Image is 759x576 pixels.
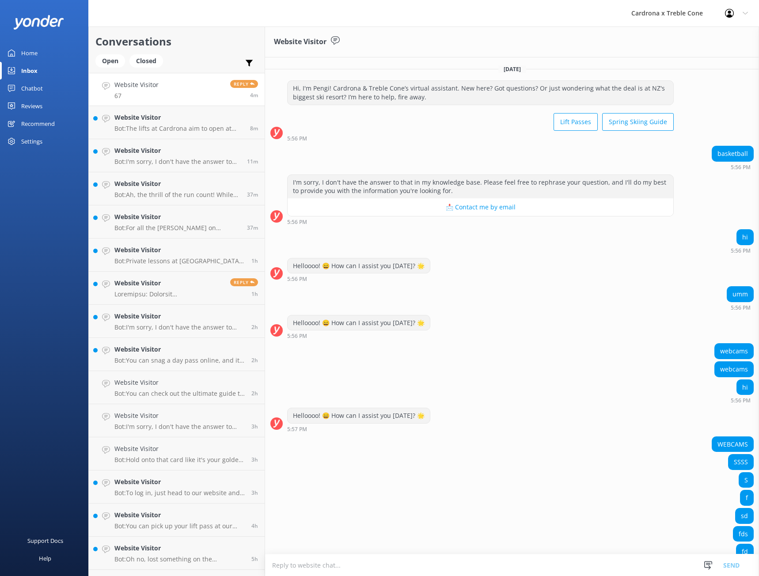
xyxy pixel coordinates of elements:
span: Sep 10 2025 03:21pm (UTC +12:00) Pacific/Auckland [251,356,258,364]
div: Helloooo! 😄 How can I assist you [DATE]? 🌟 [288,408,430,423]
div: S [739,473,753,488]
h4: Website Visitor [114,444,245,454]
h4: Website Visitor [114,411,245,421]
button: Spring Skiing Guide [602,113,674,131]
a: Website VisitorBot:For all the [PERSON_NAME] on mountain biking lift pass prices, including for t... [89,205,265,239]
span: Sep 10 2025 05:57pm (UTC +12:00) Pacific/Auckland [250,91,258,99]
div: Sep 10 2025 05:56pm (UTC +12:00) Pacific/Auckland [731,397,754,403]
strong: 5:56 PM [287,277,307,282]
strong: 5:56 PM [287,136,307,141]
a: Website VisitorBot:I'm sorry, I don't have the answer to that in my knowledge base. Please feel f... [89,139,265,172]
p: Bot: The lifts at Cardrona aim to open at 8:30am and close around 4:00pm. For the latest updates,... [114,125,243,133]
div: webcams [715,344,753,359]
div: hi [737,380,753,395]
div: Support Docs [27,532,63,549]
h4: Website Visitor [114,510,245,520]
span: Sep 10 2025 02:36pm (UTC +12:00) Pacific/Auckland [251,423,258,430]
h3: Website Visitor [274,36,326,48]
span: Sep 10 2025 02:06pm (UTC +12:00) Pacific/Auckland [251,489,258,496]
span: Sep 10 2025 03:47pm (UTC +12:00) Pacific/Auckland [251,323,258,331]
div: Home [21,44,38,62]
a: Website VisitorBot:You can snag a day pass online, and it's the same as buying it on-site, but bo... [89,338,265,371]
div: basketball [712,146,753,161]
a: Website VisitorBot:To log in, just head to our website and click the profile button in the top ri... [89,470,265,504]
a: Website VisitorBot:Hold onto that card like it's your golden ticket! 🎫 You can reload it for futu... [89,437,265,470]
span: Sep 10 2025 04:47pm (UTC +12:00) Pacific/Auckland [251,257,258,265]
span: Reply [230,278,258,286]
div: WEBCAMS [712,437,753,452]
div: hi [737,230,753,245]
a: Website VisitorBot:Oh no, lost something on the mountain? No worries! Just shoot an email to [DOM... [89,537,265,570]
div: Hi, I'm Pengi! Cardrona & Treble Cone’s virtual assistant. New here? Got questions? Or just wonde... [288,81,673,104]
img: yonder-white-logo.png [13,15,64,30]
p: Bot: Oh no, lost something on the mountain? No worries! Just shoot an email to [DOMAIN_NAME][EMAI... [114,555,245,563]
h4: Website Visitor [114,543,245,553]
div: umm [727,287,753,302]
a: Website VisitorBot:The lifts at Cardrona aim to open at 8:30am and close around 4:00pm. For the l... [89,106,265,139]
span: Sep 10 2025 03:05pm (UTC +12:00) Pacific/Auckland [251,390,258,397]
p: Bot: You can pick up your lift pass at our Wānaka Office, located at [STREET_ADDRESS]. Easy as! [114,522,245,530]
div: fds [733,527,753,542]
p: Bot: To log in, just head to our website and click the profile button in the top right corner. Th... [114,489,245,497]
h2: Conversations [95,33,258,50]
h4: Website Visitor [114,146,240,155]
div: Sep 10 2025 05:56pm (UTC +12:00) Pacific/Auckland [287,333,430,339]
p: Bot: Private lessons at [GEOGRAPHIC_DATA] and Treble Cone come in a few flavours! At [GEOGRAPHIC_... [114,257,245,265]
span: Sep 10 2025 05:53pm (UTC +12:00) Pacific/Auckland [250,125,258,132]
a: Website VisitorLoremipsu: Dolorsit ametcons@adipi-el.sed Do ei tempori utlabor et d magn aliq en ... [89,272,265,305]
strong: 5:56 PM [731,305,751,311]
p: Bot: You can snag a day pass online, and it's the same as buying it on-site, but booking online m... [114,356,245,364]
strong: 5:56 PM [731,248,751,254]
strong: 5:56 PM [731,165,751,170]
h4: Website Visitor [114,179,240,189]
span: Sep 10 2025 05:24pm (UTC +12:00) Pacific/Auckland [247,191,258,198]
div: I'm sorry, I don't have the answer to that in my knowledge base. Please feel free to rephrase you... [288,175,673,198]
span: Sep 10 2025 01:03pm (UTC +12:00) Pacific/Auckland [251,522,258,530]
p: Bot: I'm sorry, I don't have the answer to that in my knowledge base. Please feel free to rephras... [114,423,245,431]
div: Sep 10 2025 05:56pm (UTC +12:00) Pacific/Auckland [287,276,430,282]
a: Open [95,56,129,65]
div: Recommend [21,115,55,133]
div: fd [736,544,753,559]
p: Bot: You can check out the ultimate guide to spring skiing at [GEOGRAPHIC_DATA] x Treble Cone rig... [114,390,245,398]
span: Sep 10 2025 04:29pm (UTC +12:00) Pacific/Auckland [251,290,258,298]
a: Closed [129,56,167,65]
div: Sep 10 2025 05:56pm (UTC +12:00) Pacific/Auckland [727,304,754,311]
div: Settings [21,133,42,150]
h4: Website Visitor [114,278,224,288]
p: Bot: Hold onto that card like it's your golden ticket! 🎫 You can reload it for future visits, so ... [114,456,245,464]
a: Website VisitorBot:You can check out the ultimate guide to spring skiing at [GEOGRAPHIC_DATA] x T... [89,371,265,404]
div: Reviews [21,97,42,115]
span: Reply [230,80,258,88]
div: Closed [129,54,163,68]
span: Sep 10 2025 02:07pm (UTC +12:00) Pacific/Auckland [251,456,258,463]
p: Bot: I'm sorry, I don't have the answer to that in my knowledge base. Please feel free to rephras... [114,323,245,331]
h4: Website Visitor [114,80,159,90]
p: Bot: For all the [PERSON_NAME] on mountain biking lift pass prices, including for the young shred... [114,224,240,232]
h4: Website Visitor [114,345,245,354]
div: Open [95,54,125,68]
p: 67 [114,92,159,100]
h4: Website Visitor [114,245,245,255]
button: 📩 Contact me by email [288,198,673,216]
div: Sep 10 2025 05:56pm (UTC +12:00) Pacific/Auckland [712,164,754,170]
div: Helloooo! 😄 How can I assist you [DATE]? 🌟 [288,258,430,273]
div: sd [736,508,753,523]
a: Website Visitor67Reply4m [89,73,265,106]
strong: 5:57 PM [287,427,307,432]
a: Website VisitorBot:You can pick up your lift pass at our Wānaka Office, located at [STREET_ADDRES... [89,504,265,537]
div: Sep 10 2025 05:56pm (UTC +12:00) Pacific/Auckland [731,247,754,254]
span: Sep 10 2025 05:50pm (UTC +12:00) Pacific/Auckland [247,158,258,165]
a: Website VisitorBot:I'm sorry, I don't have the answer to that in my knowledge base. Please feel f... [89,305,265,338]
a: Website VisitorBot:I'm sorry, I don't have the answer to that in my knowledge base. Please feel f... [89,404,265,437]
div: webcams [715,362,753,377]
div: Chatbot [21,80,43,97]
strong: 5:56 PM [731,398,751,403]
p: Bot: I'm sorry, I don't have the answer to that in my knowledge base. Please feel free to rephras... [114,158,240,166]
a: Website VisitorBot:Ah, the thrill of the run count! While you can't check your stats online anymo... [89,172,265,205]
p: Bot: Ah, the thrill of the run count! While you can't check your stats online anymore, you can st... [114,191,240,199]
div: Help [39,549,51,567]
p: Loremipsu: Dolorsit ametcons@adipi-el.sed Do ei tempori utlabor et d magn aliq en Admi ven Q no e... [114,290,224,298]
div: SSSS [729,455,753,470]
div: Sep 10 2025 05:56pm (UTC +12:00) Pacific/Auckland [287,135,674,141]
